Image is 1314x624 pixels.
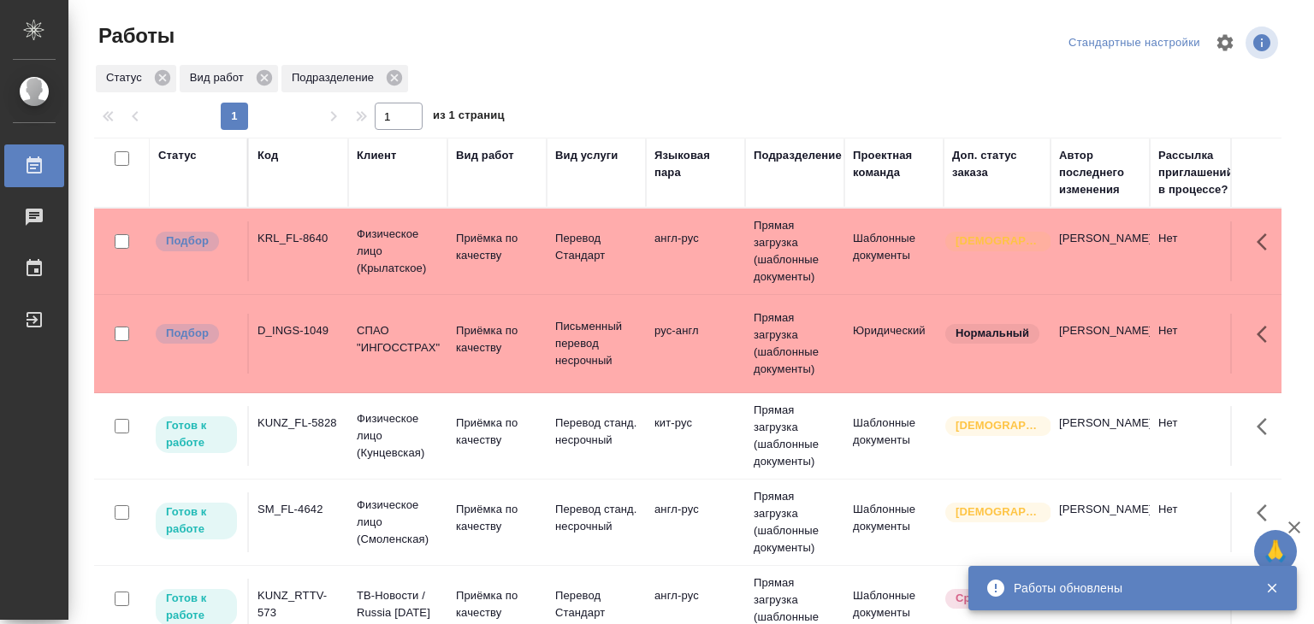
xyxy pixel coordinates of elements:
div: KUNZ_RTTV-573 [257,587,340,621]
div: Вид работ [456,147,514,164]
p: Подбор [166,325,209,342]
p: Вид работ [190,69,250,86]
td: Нет [1150,221,1249,281]
p: Перевод Стандарт [555,230,637,264]
td: [PERSON_NAME] [1051,314,1150,374]
p: Готов к работе [166,417,227,451]
p: Срочный [956,590,1007,607]
p: Готов к работе [166,503,227,538]
div: Исполнитель может приступить к работе [154,415,239,455]
p: Приёмка по качеству [456,415,538,449]
td: [PERSON_NAME] [1051,221,1150,281]
button: Здесь прячутся важные кнопки [1246,406,1287,447]
p: Физическое лицо (Кунцевская) [357,410,439,462]
button: Здесь прячутся важные кнопки [1246,314,1287,355]
div: KRL_FL-8640 [257,230,340,247]
p: Подразделение [292,69,380,86]
p: Физическое лицо (Смоленская) [357,497,439,548]
div: Исполнитель может приступить к работе [154,501,239,541]
span: Настроить таблицу [1204,22,1246,63]
td: Нет [1150,492,1249,552]
span: Работы [94,22,175,50]
button: Здесь прячутся важные кнопки [1246,221,1287,262]
div: Работы обновлены [1014,580,1240,597]
div: SM_FL-4642 [257,501,340,518]
p: СПАО "ИНГОССТРАХ" [357,322,439,356]
div: Вид услуги [555,147,619,164]
button: Здесь прячутся важные кнопки [1246,492,1287,533]
div: Автор последнего изменения [1059,147,1141,198]
td: Прямая загрузка (шаблонные документы) [745,301,844,386]
button: Закрыть [1254,580,1289,596]
div: Код [257,147,278,164]
td: англ-рус [646,492,745,552]
td: [PERSON_NAME] [1051,406,1150,466]
div: Проектная команда [853,147,935,181]
div: Статус [158,147,197,164]
span: Посмотреть информацию [1246,26,1281,59]
div: D_INGS-1049 [257,322,340,339]
td: Шаблонные документы [844,221,944,281]
p: Приёмка по качеству [456,501,538,535]
button: 🙏 [1254,530,1297,573]
td: рус-англ [646,314,745,374]
div: split button [1064,30,1204,56]
p: Письменный перевод несрочный [555,318,637,369]
td: [PERSON_NAME] [1051,492,1150,552]
div: Доп. статус заказа [952,147,1042,181]
div: Рассылка приглашений в процессе? [1158,147,1240,198]
p: Перевод станд. несрочный [555,415,637,449]
p: [DEMOGRAPHIC_DATA] [956,233,1041,250]
td: англ-рус [646,221,745,281]
p: ТВ-Новости / Russia [DATE] [357,587,439,621]
div: Подразделение [754,147,842,164]
td: Прямая загрузка (шаблонные документы) [745,393,844,479]
td: Прямая загрузка (шаблонные документы) [745,209,844,294]
p: [DEMOGRAPHIC_DATA] [956,417,1041,434]
td: Нет [1150,406,1249,466]
td: Шаблонные документы [844,406,944,466]
p: Готов к работе [166,590,227,624]
div: Можно подбирать исполнителей [154,230,239,253]
p: Приёмка по качеству [456,322,538,356]
span: из 1 страниц [433,105,505,130]
p: Статус [106,69,148,86]
p: Приёмка по качеству [456,230,538,264]
td: Шаблонные документы [844,492,944,552]
td: Прямая загрузка (шаблонные документы) [745,480,844,565]
p: [DEMOGRAPHIC_DATA] [956,503,1041,521]
p: Перевод Стандарт [555,587,637,621]
div: Подразделение [281,65,408,92]
div: Статус [96,65,176,92]
td: кит-рус [646,406,745,466]
div: Клиент [357,147,396,164]
p: Подбор [166,233,209,250]
td: Нет [1150,314,1249,374]
div: KUNZ_FL-5828 [257,415,340,432]
p: Приёмка по качеству [456,587,538,621]
p: Физическое лицо (Крылатское) [357,226,439,277]
div: Языковая пара [654,147,737,181]
p: Нормальный [956,325,1029,342]
span: 🙏 [1261,533,1290,569]
td: Юридический [844,314,944,374]
div: Вид работ [180,65,278,92]
div: Можно подбирать исполнителей [154,322,239,345]
p: Перевод станд. несрочный [555,501,637,535]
